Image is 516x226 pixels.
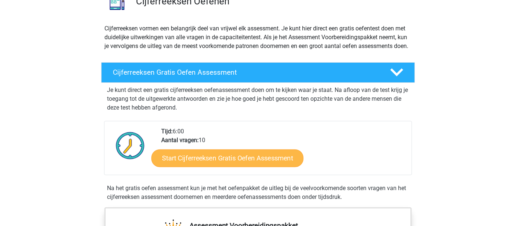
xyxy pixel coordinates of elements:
[104,24,412,51] p: Cijferreeksen vormen een belangrijk deel van vrijwel elk assessment. Je kunt hier direct een grat...
[161,137,199,144] b: Aantal vragen:
[104,184,412,201] div: Na het gratis oefen assessment kun je met het oefenpakket de uitleg bij de veelvoorkomende soorte...
[113,68,378,77] h4: Cijferreeksen Gratis Oefen Assessment
[98,62,418,83] a: Cijferreeksen Gratis Oefen Assessment
[161,128,173,135] b: Tijd:
[107,86,409,112] p: Je kunt direct een gratis cijferreeksen oefenassessment doen om te kijken waar je staat. Na afloo...
[112,127,149,164] img: Klok
[156,127,411,175] div: 6:00 10
[151,149,303,167] a: Start Cijferreeksen Gratis Oefen Assessment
